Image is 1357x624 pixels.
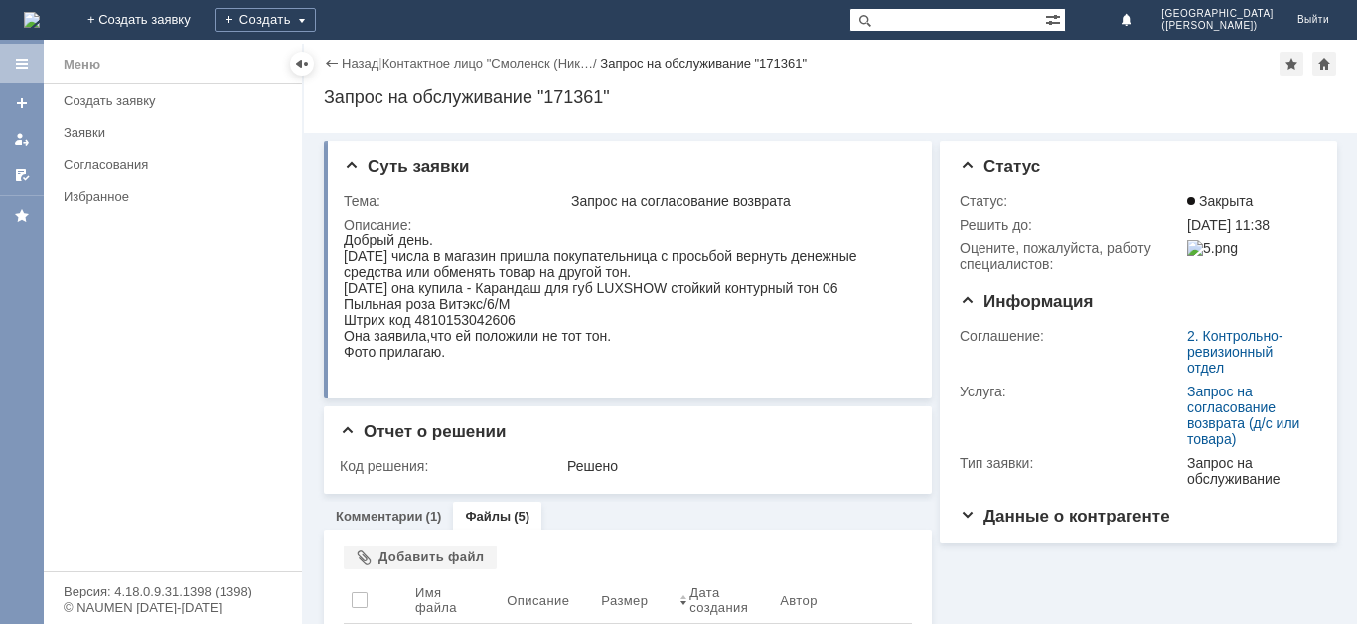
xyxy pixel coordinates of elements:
a: Контактное лицо "Смоленск (Ник… [382,56,593,71]
div: Запрос на согласование возврата [571,193,906,209]
div: (5) [514,509,529,524]
div: Решить до: [960,217,1183,233]
div: Oцените, пожалуйста, работу специалистов: [960,240,1183,272]
div: Избранное [64,189,268,204]
a: Комментарии [336,509,423,524]
div: Запрос на обслуживание "171361" [324,87,1337,107]
div: Дата создания [689,585,748,615]
a: Запрос на согласование возврата (д/с или товара) [1187,384,1299,447]
div: Запрос на обслуживание [1187,455,1309,487]
a: Файлы [465,509,511,524]
div: / [382,56,601,71]
span: Суть заявки [344,157,469,176]
div: Меню [64,53,100,77]
div: Скрыть меню [290,52,314,76]
div: Версия: 4.18.0.9.31.1398 (1398) [64,585,282,598]
div: Сделать домашней страницей [1312,52,1336,76]
th: Дата создания [672,577,772,624]
div: Размер [601,593,648,608]
th: Имя файла [407,577,499,624]
div: Решено [567,458,906,474]
span: Данные о контрагенте [960,507,1170,526]
a: Заявки [56,117,298,148]
span: [DATE] 11:38 [1187,217,1270,233]
span: Статус [960,157,1040,176]
a: Согласования [56,149,298,180]
div: Создать [215,8,316,32]
a: 2. Контрольно-ревизионный отдел [1187,328,1283,376]
th: Размер [593,577,672,624]
img: 5.png [1187,240,1238,256]
span: Закрыта [1187,193,1253,209]
div: Соглашение: [960,328,1183,344]
div: Автор [780,593,818,608]
div: Описание [507,593,569,608]
div: (1) [426,509,442,524]
span: Расширенный поиск [1045,9,1065,28]
th: Автор [772,577,912,624]
a: Назад [342,56,378,71]
div: Имя файла [415,585,475,615]
span: ([PERSON_NAME]) [1161,20,1274,32]
span: Информация [960,292,1093,311]
span: Отчет о решении [340,422,506,441]
div: © NAUMEN [DATE]-[DATE] [64,601,282,614]
div: Тема: [344,193,567,209]
div: Запрос на обслуживание "171361" [600,56,807,71]
a: Мои заявки [6,123,38,155]
a: Перейти на домашнюю страницу [24,12,40,28]
img: logo [24,12,40,28]
span: [GEOGRAPHIC_DATA] [1161,8,1274,20]
div: Тип заявки: [960,455,1183,471]
a: Создать заявку [6,87,38,119]
a: Создать заявку [56,85,298,116]
div: Создать заявку [64,93,290,108]
div: Добавить в избранное [1280,52,1303,76]
div: Заявки [64,125,290,140]
div: Согласования [64,157,290,172]
div: Описание: [344,217,910,233]
div: Код решения: [340,458,563,474]
div: Статус: [960,193,1183,209]
div: Услуга: [960,384,1183,399]
a: Мои согласования [6,159,38,191]
div: | [378,55,381,70]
